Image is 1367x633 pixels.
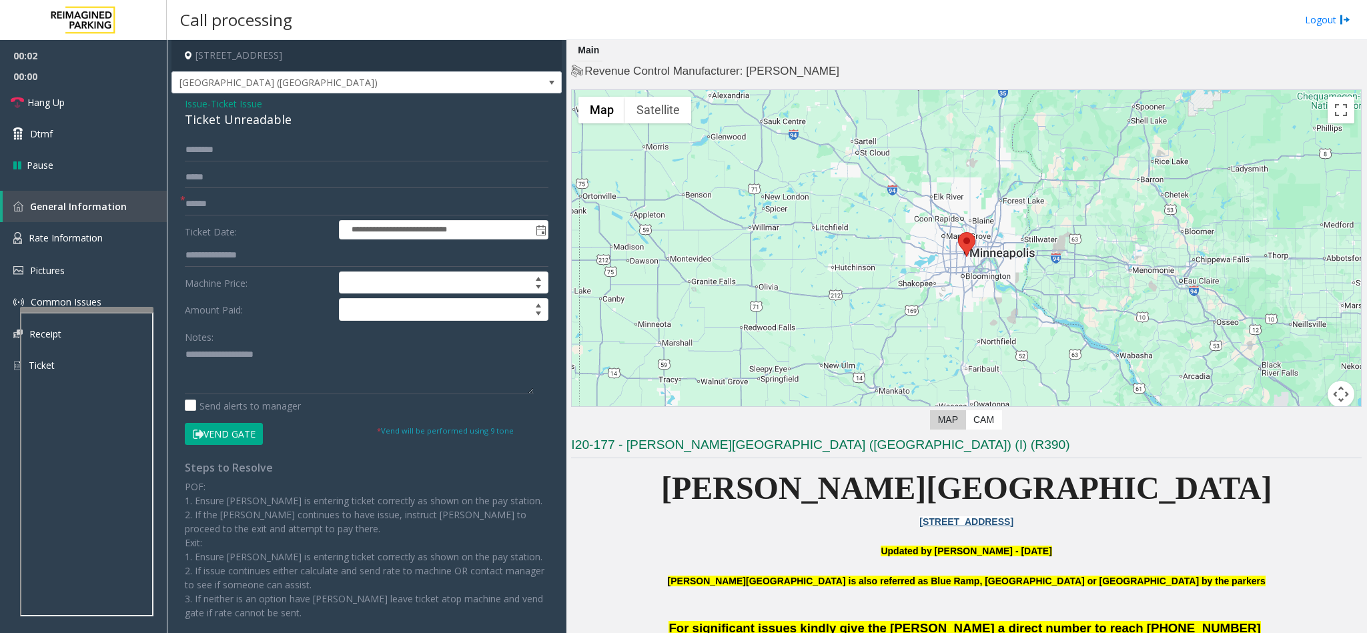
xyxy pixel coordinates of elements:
[529,272,548,283] span: Increase value
[185,462,548,474] h4: Steps to Resolve
[529,283,548,293] span: Decrease value
[377,426,514,436] small: Vend will be performed using 9 tone
[185,399,301,413] label: Send alerts to manager
[30,200,127,213] span: General Information
[185,326,213,344] label: Notes:
[919,516,1013,527] a: [STREET_ADDRESS]
[575,406,619,424] img: Google
[529,309,548,320] span: Decrease value
[930,410,966,430] label: Map
[1328,381,1354,408] button: Map camera controls
[1340,13,1350,27] img: logout
[185,97,207,111] span: Issue
[661,470,1272,506] span: [PERSON_NAME][GEOGRAPHIC_DATA]
[571,436,1362,458] h3: I20-177 - [PERSON_NAME][GEOGRAPHIC_DATA] ([GEOGRAPHIC_DATA]) (I) (R390)
[958,232,975,257] div: 800 East 28th Street, Minneapolis, MN
[13,266,23,275] img: 'icon'
[533,221,548,239] span: Toggle popup
[207,97,262,110] span: -
[173,3,299,36] h3: Call processing
[181,271,336,294] label: Machine Price:
[13,201,23,211] img: 'icon'
[1328,97,1354,123] button: Toggle fullscreen view
[965,410,1002,430] label: CAM
[181,298,336,321] label: Amount Paid:
[211,97,262,111] span: Ticket Issue
[27,95,65,109] span: Hang Up
[185,480,548,620] p: POF: 1. Ensure [PERSON_NAME] is entering ticket correctly as shown on the pay station. 2. If the ...
[13,232,22,244] img: 'icon'
[13,330,23,338] img: 'icon'
[185,423,263,446] button: Vend Gate
[575,406,619,424] a: Open this area in Google Maps (opens a new window)
[574,40,602,61] div: Main
[31,295,101,308] span: Common Issues
[27,158,53,172] span: Pause
[881,546,1051,556] font: Updated by [PERSON_NAME] - [DATE]
[30,127,53,141] span: Dtmf
[529,299,548,309] span: Increase value
[625,97,691,123] button: Show satellite imagery
[3,191,167,222] a: General Information
[30,264,65,277] span: Pictures
[171,40,562,71] h4: [STREET_ADDRESS]
[29,231,103,244] span: Rate Information
[13,297,24,307] img: 'icon'
[571,63,1362,79] h4: Revenue Control Manufacturer: [PERSON_NAME]
[13,360,22,372] img: 'icon'
[185,111,548,129] div: Ticket Unreadable
[1305,13,1350,27] a: Logout
[172,72,484,93] span: [GEOGRAPHIC_DATA] ([GEOGRAPHIC_DATA])
[181,220,336,240] label: Ticket Date:
[578,97,625,123] button: Show street map
[668,576,1266,586] b: [PERSON_NAME][GEOGRAPHIC_DATA] is also referred as Blue Ramp, [GEOGRAPHIC_DATA] or [GEOGRAPHIC_DA...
